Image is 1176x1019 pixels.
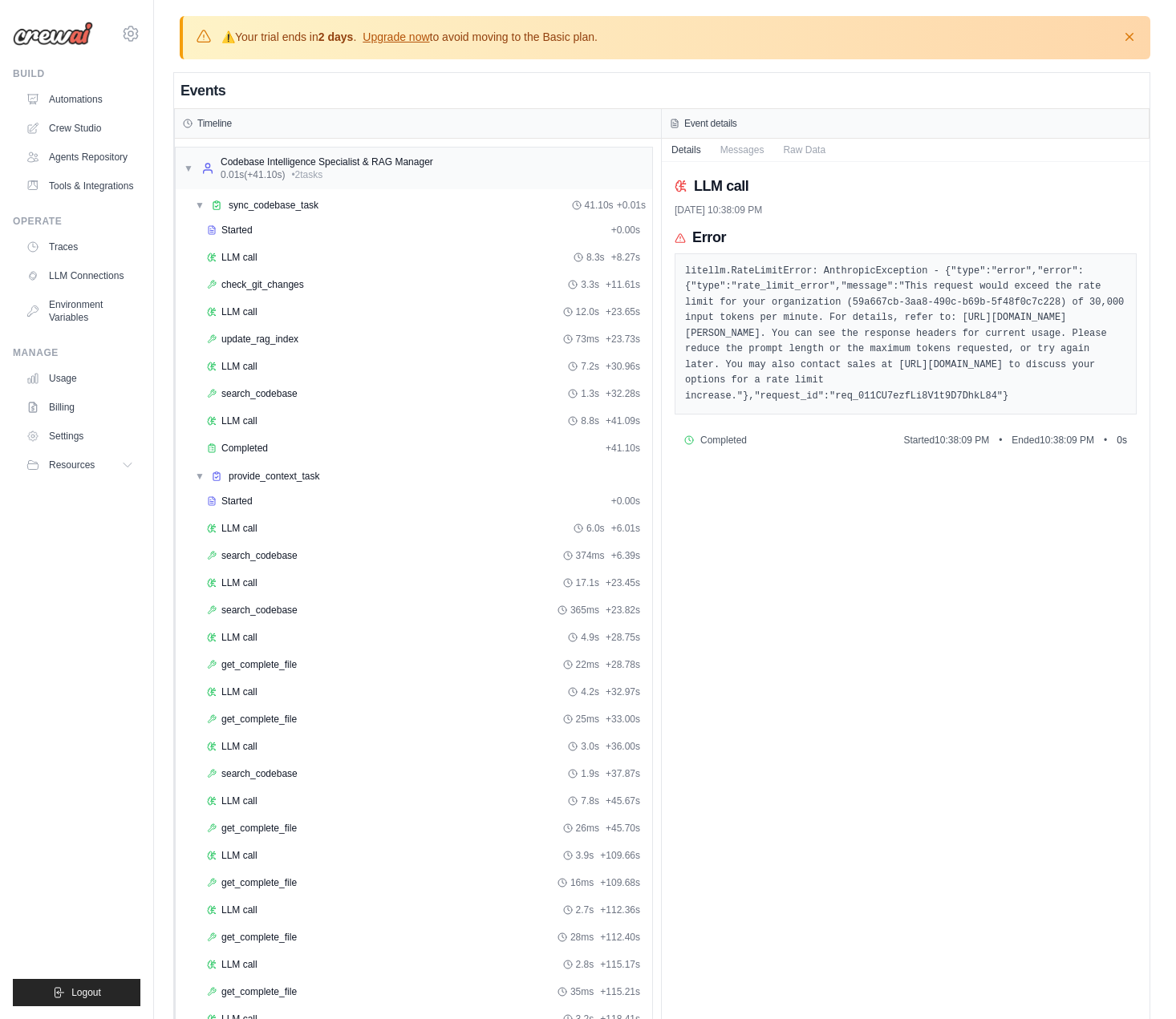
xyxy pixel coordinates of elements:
span: 8.8s [581,414,599,427]
span: + 0.00s [611,224,640,237]
span: 365ms [570,604,599,617]
span: 22ms [576,658,599,671]
span: 8.3s [586,251,605,264]
a: Usage [19,366,140,391]
span: LLM call [221,795,258,807]
span: + 36.00s [606,740,640,753]
span: LLM call [221,849,258,862]
span: • [999,434,1002,447]
span: search_codebase [221,767,298,780]
div: Codebase Intelligence Specialist & RAG Manager [221,156,433,168]
span: Ended 10:38:09 PM [1012,434,1094,447]
a: Upgrade now [363,30,429,43]
span: + 23.82s [606,604,640,617]
h3: Timeline [197,117,232,130]
span: LLM call [221,522,258,535]
span: LLM call [221,251,258,264]
span: Resources [49,459,95,471]
span: 2.7s [576,904,594,916]
span: Started [221,495,253,507]
span: 41.10s [585,199,614,212]
span: provide_context_task [229,470,319,483]
span: + 23.65s [606,305,640,318]
span: + 41.10s [606,442,640,455]
div: [DATE] 10:38:09 PM [675,204,1137,216]
span: + 23.73s [606,333,640,346]
span: 7.2s [581,360,599,373]
span: get_complete_file [221,658,297,671]
span: 25ms [576,713,599,726]
span: + 112.36s [600,904,640,916]
span: 2.8s [576,958,594,971]
span: Logout [71,986,101,999]
span: get_complete_file [221,822,297,835]
span: 4.9s [581,631,599,644]
span: 35ms [570,985,594,998]
span: Completed [700,434,747,447]
a: Settings [19,423,140,449]
span: + 6.01s [611,522,640,535]
span: 0.01s (+41.10s) [221,168,285,181]
span: + 45.67s [606,795,640,807]
span: + 28.78s [606,658,640,671]
a: Traces [19,234,140,260]
span: LLM call [221,414,258,427]
a: Environment Variables [19,292,140,330]
button: Details [662,139,711,161]
span: check_git_changes [221,278,304,291]
span: + 112.40s [600,931,640,944]
span: 28ms [570,931,594,944]
strong: ⚠️ [221,30,235,43]
h2: Events [180,79,225,102]
span: LLM call [221,904,258,916]
span: Started 10:38:09 PM [903,434,989,447]
h3: Error [692,229,726,247]
span: + 32.97s [606,685,640,698]
span: + 37.87s [606,767,640,780]
a: Agents Repository [19,144,140,170]
a: Billing [19,394,140,420]
a: LLM Connections [19,263,140,289]
span: + 33.00s [606,713,640,726]
div: Build [13,67,140,80]
span: 16ms [570,876,594,889]
span: + 109.68s [600,876,640,889]
div: Manage [13,346,140,359]
span: 4.2s [581,685,599,698]
span: 3.9s [576,849,594,862]
span: 1.9s [581,767,599,780]
span: ▼ [184,162,193,175]
span: LLM call [221,740,258,753]
pre: litellm.RateLimitError: AnthropicException - {"type":"error","error":{"type":"rate_limit_error","... [685,264,1126,405]
span: search_codebase [221,604,298,617]
span: ▼ [195,199,205,212]
span: 1.3s [581,387,599,400]
span: LLM call [221,958,258,971]
a: Tools & Integrations [19,173,140,199]
button: Raw Data [773,139,835,161]
span: 3.3s [581,278,599,291]
span: + 0.00s [611,495,640,507]
p: Your trial ends in . to avoid moving to the Basic plan. [221,29,598,45]
span: 73ms [576,333,599,346]
span: 0 s [1117,434,1127,447]
span: + 6.39s [611,549,640,562]
h3: Event details [684,117,737,130]
span: + 0.01s [617,199,646,212]
span: search_codebase [221,387,298,400]
span: 374ms [576,549,605,562]
span: + 23.45s [606,576,640,589]
span: + 28.75s [606,631,640,644]
span: LLM call [221,305,258,318]
button: Resources [19,452,140,478]
iframe: Chat Widget [1096,942,1176,1019]
span: 3.0s [581,740,599,753]
span: • [1104,434,1107,447]
button: Logout [13,979,140,1006]
span: LLM call [221,685,258,698]
span: Started [221,224,253,237]
span: get_complete_file [221,985,297,998]
span: update_rag_index [221,333,298,346]
span: 26ms [576,822,599,835]
span: LLM call [221,576,258,589]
